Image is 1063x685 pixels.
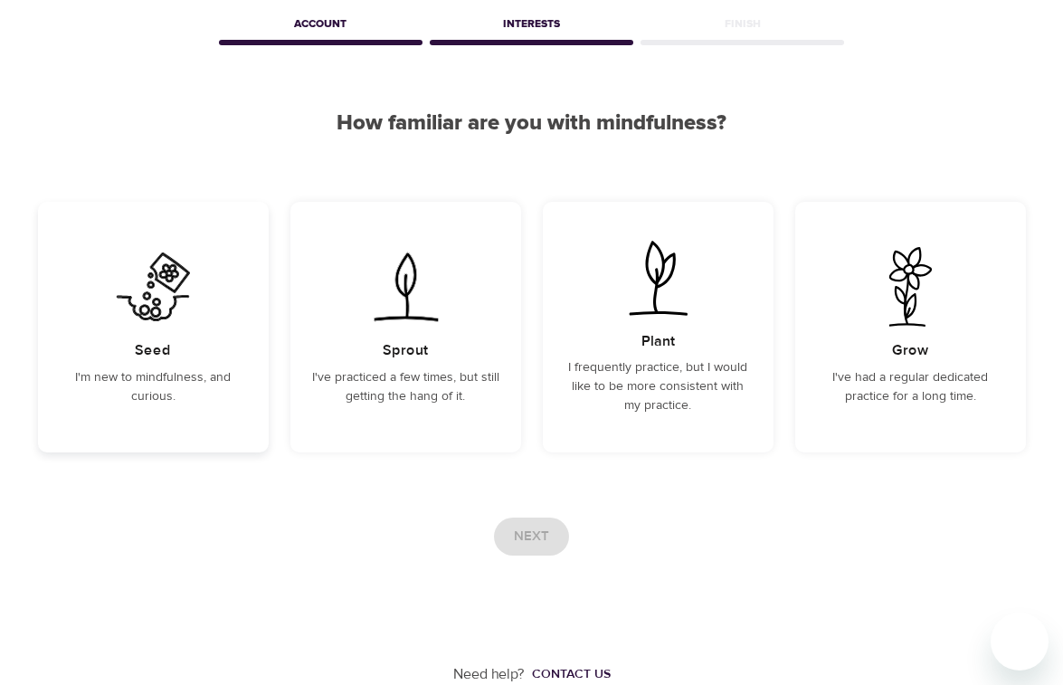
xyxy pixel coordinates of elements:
h5: Plant [641,332,675,351]
div: Contact us [532,665,611,683]
img: I'm new to mindfulness, and curious. [108,247,199,327]
p: I frequently practice, but I would like to be more consistent with my practice. [565,358,752,415]
div: I'm new to mindfulness, and curious.SeedI'm new to mindfulness, and curious. [38,202,269,452]
img: I frequently practice, but I would like to be more consistent with my practice. [612,238,704,318]
img: I've practiced a few times, but still getting the hang of it. [360,247,451,327]
img: I've had a regular dedicated practice for a long time. [865,247,956,327]
p: I've practiced a few times, but still getting the hang of it. [312,368,499,406]
div: I frequently practice, but I would like to be more consistent with my practice.PlantI frequently ... [543,202,774,452]
h5: Grow [892,341,928,360]
h5: Seed [135,341,171,360]
a: Contact us [525,665,611,683]
div: I've practiced a few times, but still getting the hang of it.SproutI've practiced a few times, bu... [290,202,521,452]
iframe: Button to launch messaging window [991,613,1049,671]
h2: How familiar are you with mindfulness? [38,110,1026,137]
h5: Sprout [383,341,428,360]
p: I'm new to mindfulness, and curious. [60,368,247,406]
p: I've had a regular dedicated practice for a long time. [817,368,1004,406]
p: Need help? [453,664,525,685]
div: I've had a regular dedicated practice for a long time.GrowI've had a regular dedicated practice f... [795,202,1026,452]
